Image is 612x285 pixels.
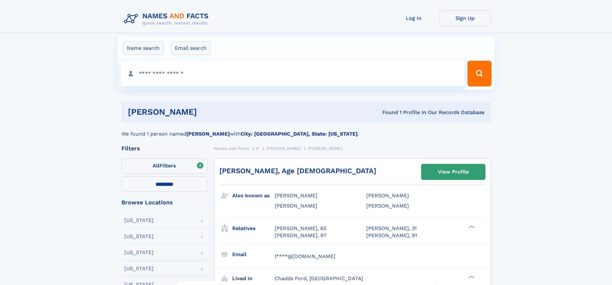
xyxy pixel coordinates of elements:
input: search input [121,61,465,86]
label: Filters [121,158,208,174]
a: [PERSON_NAME], 31 [366,225,417,232]
span: R [256,146,259,151]
div: [US_STATE] [124,250,154,255]
a: [PERSON_NAME] [266,144,301,152]
div: ❯ [467,225,475,229]
a: [PERSON_NAME], Age [DEMOGRAPHIC_DATA] [219,167,376,175]
div: We found 1 person named with . [121,122,491,138]
span: Chadds Ford, [GEOGRAPHIC_DATA] [275,275,363,281]
span: [PERSON_NAME] [366,203,409,209]
h3: Relatives [232,223,275,234]
h3: Email [232,249,275,260]
h1: [PERSON_NAME] [128,108,290,116]
div: [US_STATE] [124,266,154,271]
div: [US_STATE] [124,234,154,239]
a: Names and Facts [214,144,249,152]
div: Filters [121,146,208,151]
span: [PERSON_NAME] [308,146,342,151]
span: [PERSON_NAME] [266,146,301,151]
b: City: [GEOGRAPHIC_DATA], State: [US_STATE] [241,131,358,137]
button: Search Button [467,61,491,86]
label: Email search [171,41,211,55]
div: ❯ [467,275,475,279]
img: Logo Names and Facts [121,10,214,28]
a: Sign Up [439,10,491,26]
h3: Lived in [232,273,275,284]
a: Log In [388,10,439,26]
label: Name search [123,41,164,55]
a: [PERSON_NAME], 91 [366,232,417,239]
span: [PERSON_NAME] [275,192,317,199]
div: [US_STATE] [124,218,154,223]
a: View Profile [421,164,485,180]
a: [PERSON_NAME], 65 [275,225,326,232]
h3: Also known as [232,190,275,201]
span: [PERSON_NAME] [366,192,409,199]
a: R [256,144,259,152]
div: Found 1 Profile In Our Records Database [289,109,484,116]
a: [PERSON_NAME], 97 [275,232,326,239]
b: [PERSON_NAME] [186,131,230,137]
span: All [153,163,159,169]
span: [PERSON_NAME] [275,203,317,209]
div: View Profile [438,165,469,179]
div: Browse Locations [121,200,208,205]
